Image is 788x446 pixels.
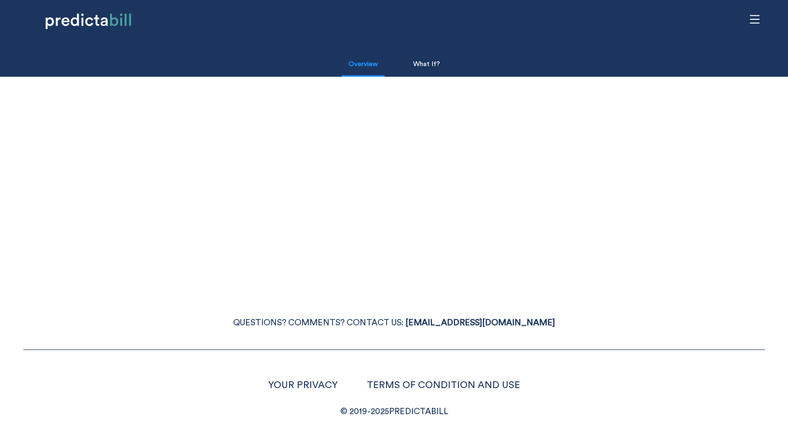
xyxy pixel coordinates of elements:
a: YOUR PRIVACY [268,380,338,390]
span: menu [746,10,764,28]
button: What If? [407,55,446,74]
p: © 2019- 2025 PREDICTABILL [23,404,765,419]
ul: NaN [342,54,447,77]
p: QUESTIONS? COMMENTS? CONTACT US: [23,316,765,330]
a: [EMAIL_ADDRESS][DOMAIN_NAME] [405,319,555,327]
button: Overview [343,55,384,74]
a: TERMS OF CONDITION AND USE [367,380,520,390]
